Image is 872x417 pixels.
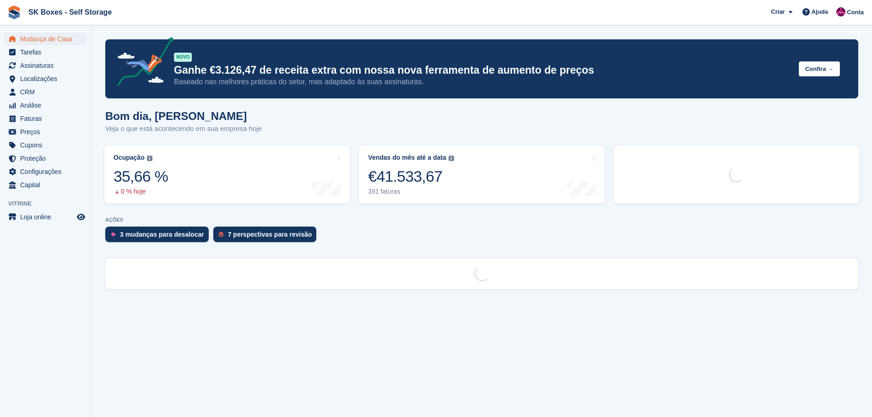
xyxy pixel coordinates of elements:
[5,72,87,85] a: menu
[213,227,321,247] a: 7 perspectivas para revisão
[174,53,192,62] div: NOVO
[104,146,350,204] a: Ocupação 35,66 % 0 % hoje
[20,179,75,191] span: Capital
[368,154,446,162] div: Vendas do mês até a data
[5,46,87,59] a: menu
[105,124,262,134] p: Veja o que está acontecendo em sua empresa hoje
[20,112,75,125] span: Faturas
[20,139,75,152] span: Cupons
[836,7,845,16] img: Joana Alegria
[5,112,87,125] a: menu
[449,156,454,161] img: icon-info-grey-7440780725fd019a000dd9b08b2336e03edf1995a4989e88bcd33f0948082b44.svg
[174,64,791,77] p: Ganhe €3.126,47 de receita extra com nossa nova ferramenta de aumento de preços
[20,59,75,72] span: Assinaturas
[120,231,204,238] div: 3 mudanças para desalocar
[114,188,168,195] div: 0 % hoje
[771,7,785,16] span: Criar
[5,139,87,152] a: menu
[5,99,87,112] a: menu
[20,211,75,223] span: Loja online
[5,165,87,178] a: menu
[20,165,75,178] span: Configurações
[219,232,223,237] img: prospect-51fa495bee0391a8d652442698ab0144808aea92771e9ea1ae160a38d050c398.svg
[105,217,858,223] p: AÇÕES
[359,146,604,204] a: Vendas do mês até a data €41.533,67 391 faturas
[147,156,152,161] img: icon-info-grey-7440780725fd019a000dd9b08b2336e03edf1995a4989e88bcd33f0948082b44.svg
[799,61,840,76] button: Confira →
[228,231,312,238] div: 7 perspectivas para revisão
[5,152,87,165] a: menu
[109,37,173,89] img: price-adjustments-announcement-icon-8257ccfd72463d97f412b2fc003d46551f7dbcb40ab6d574587a9cd5c0d94...
[76,211,87,222] a: Loja de pré-visualização
[114,154,145,162] div: Ocupação
[20,72,75,85] span: Localizações
[847,8,864,17] span: Conta
[7,5,21,19] img: stora-icon-8386f47178a22dfd0bd8f6a31ec36ba5ce8667c1dd55bd0f319d3a0aa187defe.svg
[812,7,828,16] span: Ajuda
[20,152,75,165] span: Proteção
[20,46,75,59] span: Tarefas
[174,77,791,87] p: Baseado nas melhores práticas do setor, mas adaptado às suas assinaturas.
[5,59,87,72] a: menu
[105,110,262,122] h1: Bom dia, [PERSON_NAME]
[5,125,87,138] a: menu
[105,227,213,247] a: 3 mudanças para desalocar
[114,167,168,186] div: 35,66 %
[5,86,87,98] a: menu
[25,5,115,20] a: SK Boxes - Self Storage
[5,179,87,191] a: menu
[20,86,75,98] span: CRM
[111,232,115,237] img: move_outs_to_deallocate_icon-f764333ba52eb49d3ac5e1228854f67142a1ed5810a6f6cc68b1a99e826820c5.svg
[20,99,75,112] span: Análise
[5,211,87,223] a: menu
[20,125,75,138] span: Preços
[20,32,75,45] span: Mudança de Casa
[8,199,91,208] span: Vitrine
[368,167,454,186] div: €41.533,67
[368,188,454,195] div: 391 faturas
[5,32,87,45] a: menu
